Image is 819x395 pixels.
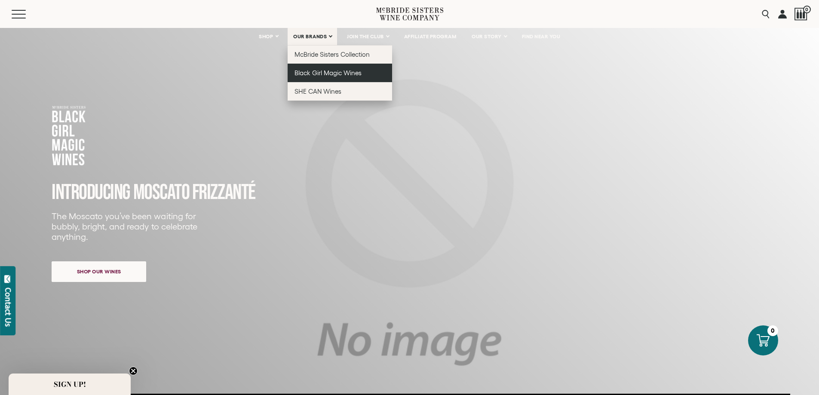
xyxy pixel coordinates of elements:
span: MOSCATO [133,180,190,205]
div: 0 [767,325,778,336]
span: AFFILIATE PROGRAM [404,34,457,40]
a: SHOP [253,28,283,45]
div: SIGN UP!Close teaser [9,374,131,395]
span: Black Girl Magic Wines [294,69,362,77]
span: SHOP [259,34,273,40]
span: 0 [803,6,811,13]
a: JOIN THE CLUB [341,28,394,45]
span: JOIN THE CLUB [347,34,384,40]
a: Shop our wines [52,261,146,282]
a: FIND NEAR YOU [516,28,566,45]
a: OUR BRANDS [288,28,337,45]
a: Black Girl Magic Wines [288,64,392,82]
span: Shop our wines [62,263,136,280]
span: SIGN UP! [54,379,86,389]
button: Close teaser [129,367,138,375]
a: McBride Sisters Collection [288,45,392,64]
span: INTRODUCING [52,180,130,205]
span: OUR BRANDS [293,34,327,40]
button: Mobile Menu Trigger [12,10,43,18]
div: Contact Us [4,288,12,327]
span: FIND NEAR YOU [522,34,561,40]
a: AFFILIATE PROGRAM [399,28,462,45]
p: The Moscato you’ve been waiting for bubbly, bright, and ready to celebrate anything. [52,211,203,242]
a: OUR STORY [466,28,512,45]
span: McBride Sisters Collection [294,51,370,58]
span: SHE CAN Wines [294,88,341,95]
span: OUR STORY [472,34,502,40]
a: SHE CAN Wines [288,82,392,101]
span: FRIZZANTé [192,180,255,205]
